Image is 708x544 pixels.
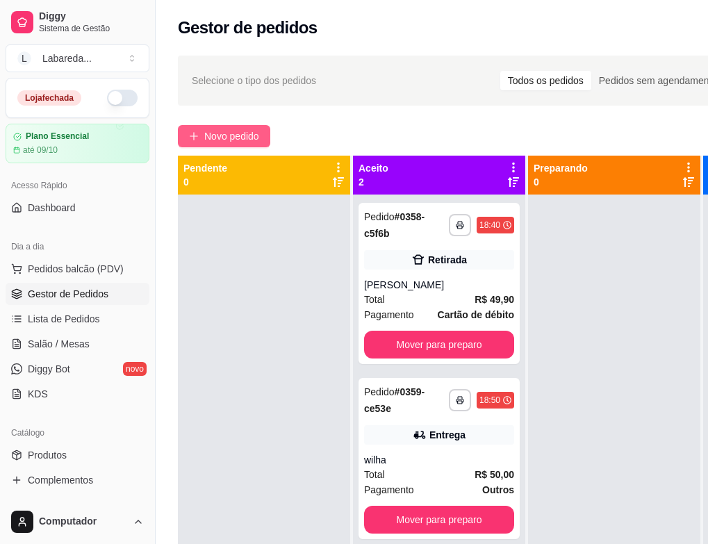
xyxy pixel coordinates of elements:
strong: Outros [482,484,514,495]
button: Mover para preparo [364,331,514,358]
span: Produtos [28,448,67,462]
a: Dashboard [6,197,149,219]
span: Complementos [28,473,93,487]
div: [PERSON_NAME] [364,278,514,292]
button: Computador [6,505,149,538]
p: 0 [183,175,227,189]
article: Plano Essencial [26,131,89,142]
div: 18:50 [479,395,500,406]
a: Gestor de Pedidos [6,283,149,305]
span: L [17,51,31,65]
div: Acesso Rápido [6,174,149,197]
span: Lista de Pedidos [28,312,100,326]
strong: R$ 50,00 [475,469,514,480]
a: Produtos [6,444,149,466]
div: Dia a dia [6,236,149,258]
button: Novo pedido [178,125,270,147]
p: Aceito [359,161,388,175]
p: 2 [359,175,388,189]
a: Complementos [6,469,149,491]
span: Selecione o tipo dos pedidos [192,73,316,88]
h2: Gestor de pedidos [178,17,318,39]
div: wilha [364,453,514,467]
strong: # 0359-ce53e [364,386,425,414]
div: Loja fechada [17,90,81,106]
span: Novo pedido [204,129,259,144]
button: Select a team [6,44,149,72]
strong: Cartão de débito [438,309,514,320]
span: Salão / Mesas [28,337,90,351]
div: 18:40 [479,220,500,231]
div: Catálogo [6,422,149,444]
span: Gestor de Pedidos [28,287,108,301]
span: plus [189,131,199,141]
span: Computador [39,516,127,528]
span: Pagamento [364,307,414,322]
p: Pendente [183,161,227,175]
span: Total [364,292,385,307]
p: 0 [534,175,588,189]
a: DiggySistema de Gestão [6,6,149,39]
a: Salão / Mesas [6,333,149,355]
button: Mover para preparo [364,506,514,534]
span: Pagamento [364,482,414,497]
div: Retirada [428,253,467,267]
div: Entrega [429,428,466,442]
span: Diggy [39,10,144,23]
span: Pedidos balcão (PDV) [28,262,124,276]
span: Total [364,467,385,482]
a: Plano Essencialaté 09/10 [6,124,149,163]
button: Pedidos balcão (PDV) [6,258,149,280]
strong: R$ 49,90 [475,294,514,305]
article: até 09/10 [23,145,58,156]
button: Alterar Status [107,90,138,106]
span: Sistema de Gestão [39,23,144,34]
span: Dashboard [28,201,76,215]
a: Lista de Pedidos [6,308,149,330]
a: Diggy Botnovo [6,358,149,380]
strong: # 0358-c5f6b [364,211,425,239]
span: Pedido [364,386,395,397]
span: Pedido [364,211,395,222]
span: KDS [28,387,48,401]
a: KDS [6,383,149,405]
div: Todos os pedidos [500,71,591,90]
p: Preparando [534,161,588,175]
div: Labareda ... [42,51,92,65]
span: Diggy Bot [28,362,70,376]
